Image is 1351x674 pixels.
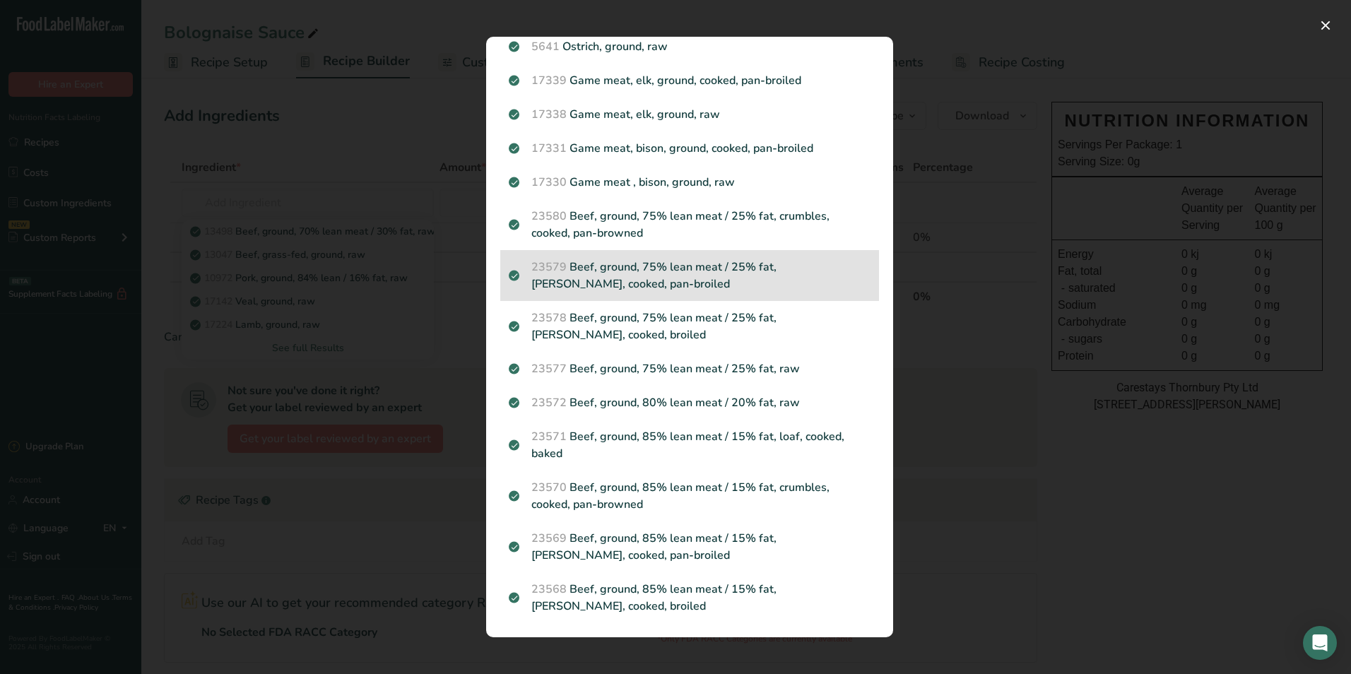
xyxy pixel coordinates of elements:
p: Game meat, bison, ground, cooked, pan-broiled [509,140,871,157]
p: Ostrich, ground, raw [509,38,871,55]
p: Game meat , bison, ground, raw [509,174,871,191]
span: 17330 [531,175,567,190]
p: Beef, ground, 75% lean meat / 25% fat, raw [509,360,871,377]
p: Beef, ground, 85% lean meat / 15% fat, [PERSON_NAME], cooked, broiled [509,581,871,615]
p: Beef, ground, 75% lean meat / 25% fat, crumbles, cooked, pan-browned [509,208,871,242]
span: 23572 [531,395,567,410]
span: 23577 [531,361,567,377]
span: 23580 [531,208,567,224]
p: Game meat, elk, ground, raw [509,106,871,123]
span: 23571 [531,429,567,444]
span: 23579 [531,259,567,275]
span: 23578 [531,310,567,326]
div: Open Intercom Messenger [1303,626,1337,660]
p: Game meat, elk, ground, cooked, pan-broiled [509,72,871,89]
span: 17331 [531,141,567,156]
span: 23568 [531,581,567,597]
span: 17339 [531,73,567,88]
span: 5641 [531,39,560,54]
p: Beef, ground, 85% lean meat / 15% fat, [PERSON_NAME], cooked, pan-broiled [509,530,871,564]
p: Beef, ground, 75% lean meat / 25% fat, [PERSON_NAME], cooked, pan-broiled [509,259,871,292]
p: Beef, ground, 80% lean meat / 20% fat, raw [509,394,871,411]
span: 23569 [531,531,567,546]
span: 17338 [531,107,567,122]
p: Beef, ground, 85% lean meat / 15% fat, crumbles, cooked, pan-browned [509,479,871,513]
p: Beef, ground, 85% lean meat / 15% fat, loaf, cooked, baked [509,428,871,462]
p: Beef, ground, 75% lean meat / 25% fat, [PERSON_NAME], cooked, broiled [509,309,871,343]
span: 23570 [531,480,567,495]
